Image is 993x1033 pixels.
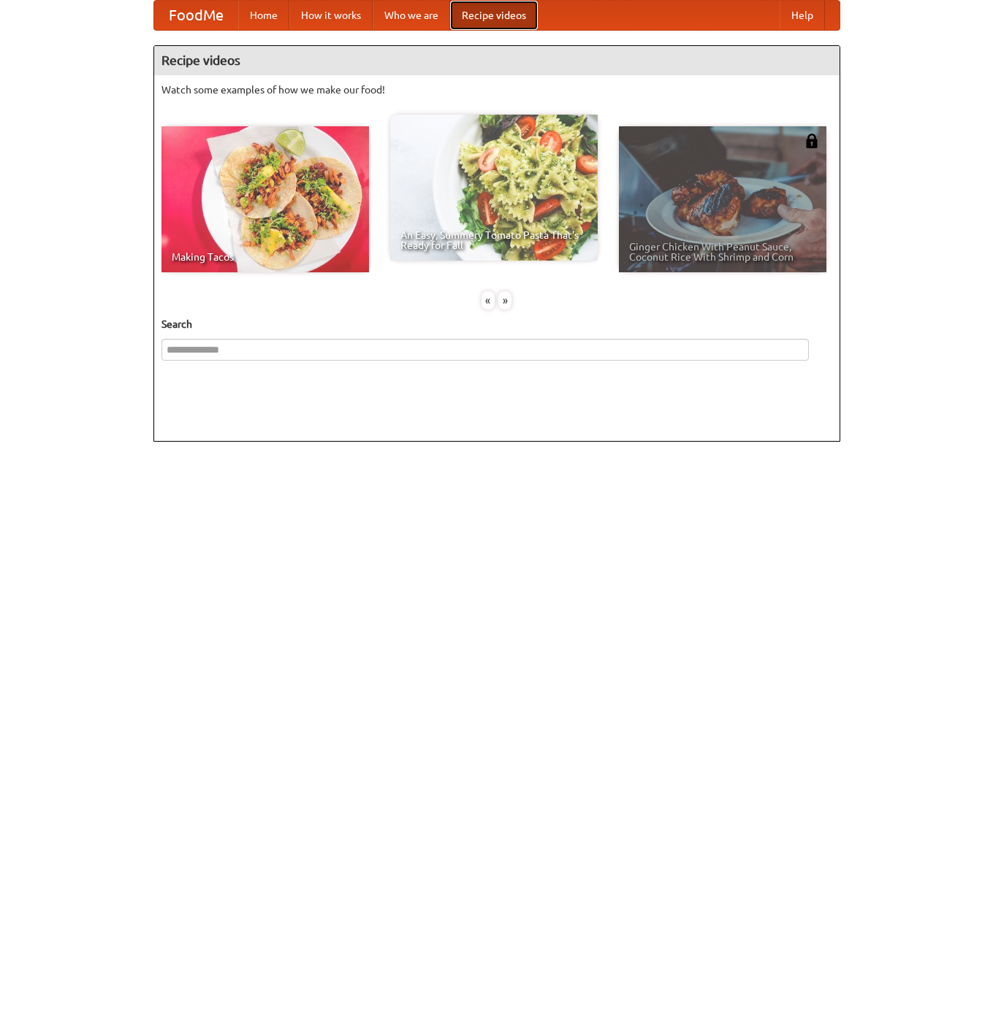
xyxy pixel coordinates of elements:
a: Home [238,1,289,30]
div: « [482,291,495,310]
h5: Search [161,317,832,331]
p: Watch some examples of how we make our food! [161,82,832,97]
img: 483408.png [804,134,819,148]
h4: Recipe videos [154,46,840,75]
a: Recipe videos [450,1,538,30]
a: Making Tacos [161,126,369,272]
a: An Easy, Summery Tomato Pasta That's Ready for Fall [390,115,598,261]
a: Who we are [373,1,450,30]
span: Making Tacos [172,252,359,262]
a: Help [780,1,825,30]
a: FoodMe [154,1,238,30]
span: An Easy, Summery Tomato Pasta That's Ready for Fall [400,230,587,250]
a: How it works [289,1,373,30]
div: » [498,291,511,310]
